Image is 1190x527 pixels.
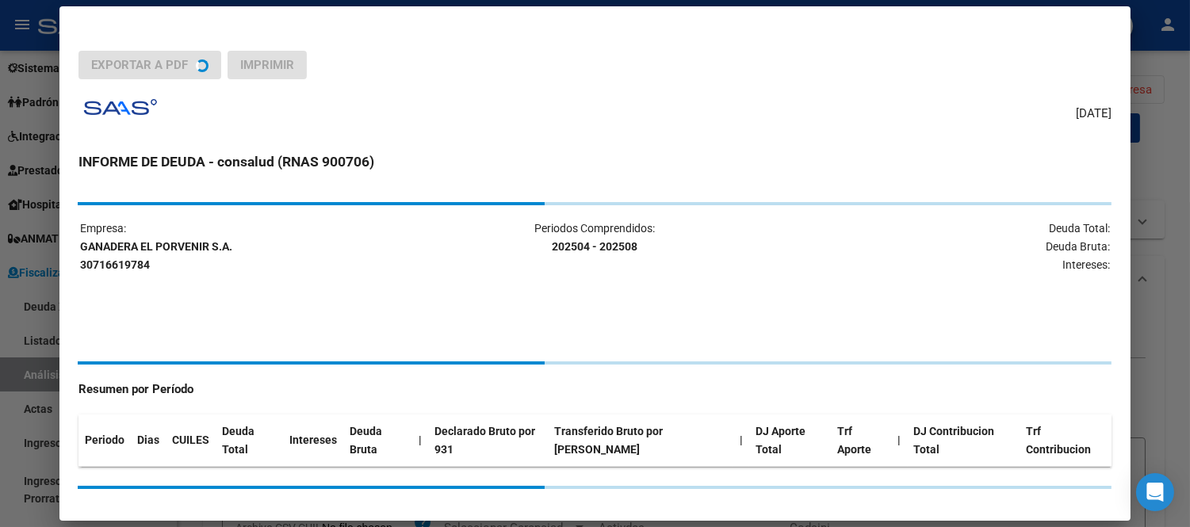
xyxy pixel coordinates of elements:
[91,58,188,72] span: Exportar a PDF
[343,414,412,467] th: Deuda Bruta
[80,220,423,273] p: Empresa:
[892,414,908,467] th: |
[428,414,548,467] th: Declarado Bruto por 931
[78,151,1112,172] h3: INFORME DE DEUDA - consalud (RNAS 900706)
[1076,105,1112,123] span: [DATE]
[412,414,428,467] th: |
[552,240,637,253] strong: 202504 - 202508
[831,414,891,467] th: Trf Aporte
[78,380,1112,399] h4: Resumen por Período
[228,51,307,79] button: Imprimir
[749,414,831,467] th: DJ Aporte Total
[548,414,733,467] th: Transferido Bruto por [PERSON_NAME]
[908,414,1020,467] th: DJ Contribucion Total
[216,414,283,467] th: Deuda Total
[424,220,767,256] p: Periodos Comprendidos:
[767,220,1110,273] p: Deuda Total: Deuda Bruta: Intereses:
[78,414,131,467] th: Periodo
[80,240,232,271] strong: GANADERA EL PORVENIR S.A. 30716619784
[166,414,216,467] th: CUILES
[1020,414,1112,467] th: Trf Contribucion
[733,414,749,467] th: |
[78,51,221,79] button: Exportar a PDF
[1136,473,1174,511] div: Open Intercom Messenger
[131,414,166,467] th: Dias
[283,414,343,467] th: Intereses
[240,58,294,72] span: Imprimir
